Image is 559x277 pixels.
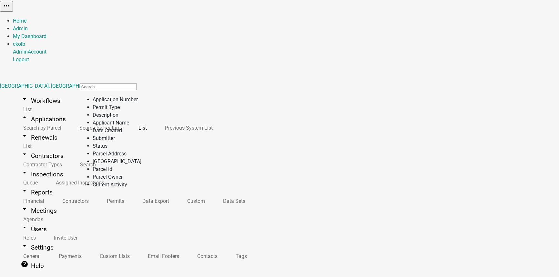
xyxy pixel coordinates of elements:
a: Home [13,18,26,24]
a: ckolb [13,41,25,47]
i: arrow_drop_down [21,242,28,250]
a: Financial [13,194,52,208]
a: Contractors [52,194,97,208]
a: arrow_drop_downContractors [13,148,71,163]
a: Contractor Types [13,158,70,172]
a: arrow_drop_downMeetings [13,203,65,218]
a: Custom Lists [89,249,137,263]
a: Custom [177,194,213,208]
a: Roles [13,231,44,245]
li: Current Activity [93,181,141,189]
a: Data Sets [213,194,253,208]
a: Account [28,49,46,55]
div: ckolb [13,48,559,64]
a: Data Export [132,194,177,208]
a: Permits [97,194,132,208]
a: Admin [13,49,28,55]
a: Agendas [13,213,51,226]
a: Tags [225,249,255,263]
input: Search... [80,84,137,90]
i: more_horiz [3,2,10,10]
a: Invite User [44,231,85,245]
a: My Dashboard [13,33,46,39]
a: arrow_drop_downRenewals [13,130,65,145]
li: Status [93,142,141,150]
li: Parcel Owner [93,173,141,181]
a: Previous System List [155,121,220,135]
a: arrow_drop_downUsers [13,222,55,237]
i: arrow_drop_up [21,114,28,121]
i: arrow_drop_down [21,95,28,103]
i: arrow_drop_down [21,150,28,158]
a: Search by Feature [69,121,128,135]
li: Parcel Id [93,165,141,173]
a: arrow_drop_downWorkflows [13,93,68,108]
a: helpHelp [13,258,52,273]
li: Description [93,111,141,119]
i: arrow_drop_down [21,223,28,231]
li: Parcel Address [93,150,141,158]
a: General [13,249,48,263]
i: arrow_drop_down [21,187,28,194]
a: Email Footers [137,249,187,263]
i: arrow_drop_down [21,205,28,213]
a: arrow_drop_downSettings [13,240,61,255]
a: Logout [13,56,29,63]
a: Contacts [187,249,225,263]
a: List [13,139,39,153]
a: arrow_drop_upApplications [13,112,74,127]
li: Submitter [93,134,141,142]
a: Search [70,158,104,172]
li: Applicant Name [93,119,141,127]
a: arrow_drop_downInspections [13,167,71,182]
i: help [21,260,28,268]
i: arrow_drop_down [21,132,28,140]
li: Permit Type [93,104,141,111]
i: arrow_drop_down [21,169,28,176]
a: Assigned Inspections [46,176,112,190]
a: Admin [13,25,28,32]
li: [GEOGRAPHIC_DATA] [93,158,141,165]
a: Payments [48,249,89,263]
a: List [13,103,39,116]
a: Search by Parcel [13,121,69,135]
a: arrow_drop_downReports [13,185,60,200]
a: Queue [13,176,46,190]
li: Application Number [93,96,141,104]
li: Date Created [93,127,141,134]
